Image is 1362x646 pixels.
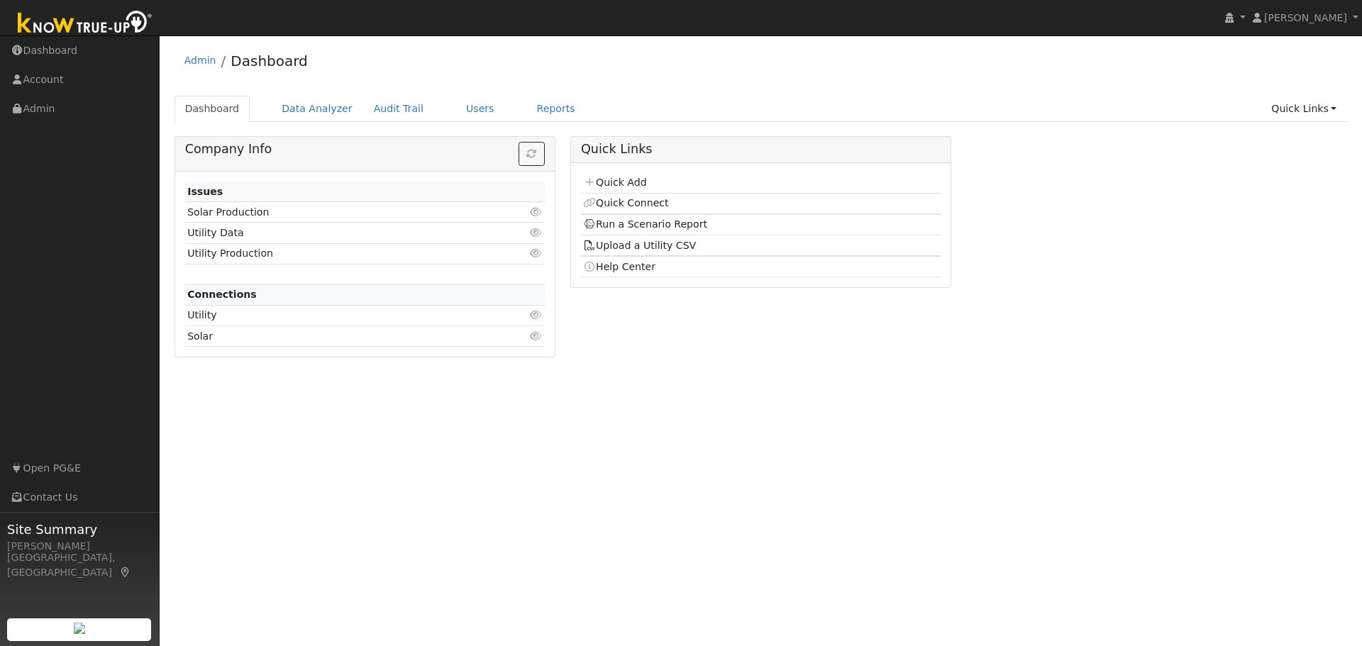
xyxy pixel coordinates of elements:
[271,96,363,122] a: Data Analyzer
[530,228,543,238] i: Click to view
[11,8,160,40] img: Know True-Up
[185,305,487,325] td: Utility
[526,96,586,122] a: Reports
[581,142,941,157] h5: Quick Links
[185,202,487,223] td: Solar Production
[185,326,487,347] td: Solar
[583,177,646,188] a: Quick Add
[185,142,545,157] h5: Company Info
[119,567,132,578] a: Map
[187,289,257,300] strong: Connections
[583,261,655,272] a: Help Center
[530,310,543,320] i: Click to view
[7,539,152,554] div: [PERSON_NAME]
[185,223,487,243] td: Utility Data
[7,550,152,580] div: [GEOGRAPHIC_DATA], [GEOGRAPHIC_DATA]
[583,218,707,230] a: Run a Scenario Report
[1261,96,1347,122] a: Quick Links
[530,248,543,258] i: Click to view
[184,55,216,66] a: Admin
[175,96,250,122] a: Dashboard
[530,331,543,341] i: Click to view
[583,197,668,208] a: Quick Connect
[530,207,543,217] i: Click to view
[185,243,487,264] td: Utility Production
[187,186,223,197] strong: Issues
[231,52,308,69] a: Dashboard
[455,96,505,122] a: Users
[1264,12,1347,23] span: [PERSON_NAME]
[74,623,85,634] img: retrieve
[7,520,152,539] span: Site Summary
[583,240,696,251] a: Upload a Utility CSV
[363,96,434,122] a: Audit Trail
